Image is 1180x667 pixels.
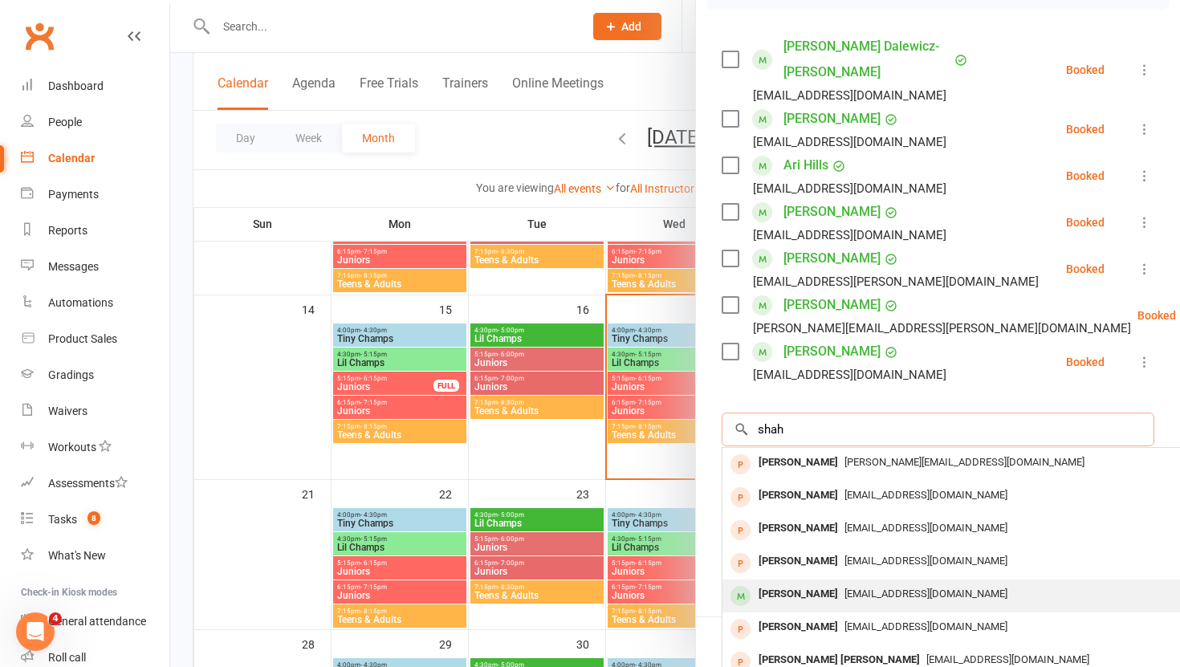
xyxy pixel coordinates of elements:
[752,451,844,474] div: [PERSON_NAME]
[1066,64,1105,75] div: Booked
[21,177,169,213] a: Payments
[48,513,77,526] div: Tasks
[49,612,62,625] span: 4
[844,555,1007,567] span: [EMAIL_ADDRESS][DOMAIN_NAME]
[730,520,751,540] div: prospect
[783,34,950,85] a: [PERSON_NAME] Dalewicz-[PERSON_NAME]
[21,538,169,574] a: What's New
[21,604,169,640] a: General attendance kiosk mode
[21,321,169,357] a: Product Sales
[48,651,86,664] div: Roll call
[1066,356,1105,368] div: Booked
[1066,170,1105,181] div: Booked
[48,296,113,309] div: Automations
[730,487,751,507] div: prospect
[753,364,946,385] div: [EMAIL_ADDRESS][DOMAIN_NAME]
[844,620,1007,632] span: [EMAIL_ADDRESS][DOMAIN_NAME]
[753,178,946,199] div: [EMAIL_ADDRESS][DOMAIN_NAME]
[21,357,169,393] a: Gradings
[722,413,1154,446] input: Search to add attendees
[48,116,82,128] div: People
[753,132,946,153] div: [EMAIL_ADDRESS][DOMAIN_NAME]
[87,511,100,525] span: 8
[21,140,169,177] a: Calendar
[1066,217,1105,228] div: Booked
[753,225,946,246] div: [EMAIL_ADDRESS][DOMAIN_NAME]
[752,583,844,606] div: [PERSON_NAME]
[21,249,169,285] a: Messages
[48,260,99,273] div: Messages
[753,85,946,106] div: [EMAIL_ADDRESS][DOMAIN_NAME]
[753,318,1131,339] div: [PERSON_NAME][EMAIL_ADDRESS][PERSON_NAME][DOMAIN_NAME]
[1137,310,1176,321] div: Booked
[16,612,55,651] iframe: Intercom live chat
[844,588,1007,600] span: [EMAIL_ADDRESS][DOMAIN_NAME]
[752,550,844,573] div: [PERSON_NAME]
[48,332,117,345] div: Product Sales
[730,454,751,474] div: prospect
[48,368,94,381] div: Gradings
[783,339,881,364] a: [PERSON_NAME]
[21,429,169,466] a: Workouts
[48,615,146,628] div: General attendance
[48,79,104,92] div: Dashboard
[730,553,751,573] div: prospect
[21,68,169,104] a: Dashboard
[783,106,881,132] a: [PERSON_NAME]
[48,188,99,201] div: Payments
[48,549,106,562] div: What's New
[844,489,1007,501] span: [EMAIL_ADDRESS][DOMAIN_NAME]
[783,246,881,271] a: [PERSON_NAME]
[19,16,59,56] a: Clubworx
[1066,124,1105,135] div: Booked
[48,152,95,165] div: Calendar
[21,466,169,502] a: Assessments
[48,441,96,453] div: Workouts
[752,517,844,540] div: [PERSON_NAME]
[21,393,169,429] a: Waivers
[48,224,87,237] div: Reports
[926,653,1089,665] span: [EMAIL_ADDRESS][DOMAIN_NAME]
[48,405,87,417] div: Waivers
[730,619,751,639] div: prospect
[752,616,844,639] div: [PERSON_NAME]
[752,484,844,507] div: [PERSON_NAME]
[21,285,169,321] a: Automations
[730,586,751,606] div: member
[783,292,881,318] a: [PERSON_NAME]
[21,104,169,140] a: People
[21,502,169,538] a: Tasks 8
[21,213,169,249] a: Reports
[844,522,1007,534] span: [EMAIL_ADDRESS][DOMAIN_NAME]
[753,271,1039,292] div: [EMAIL_ADDRESS][PERSON_NAME][DOMAIN_NAME]
[844,456,1084,468] span: [PERSON_NAME][EMAIL_ADDRESS][DOMAIN_NAME]
[1066,263,1105,275] div: Booked
[48,477,128,490] div: Assessments
[783,199,881,225] a: [PERSON_NAME]
[783,153,828,178] a: Ari Hills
